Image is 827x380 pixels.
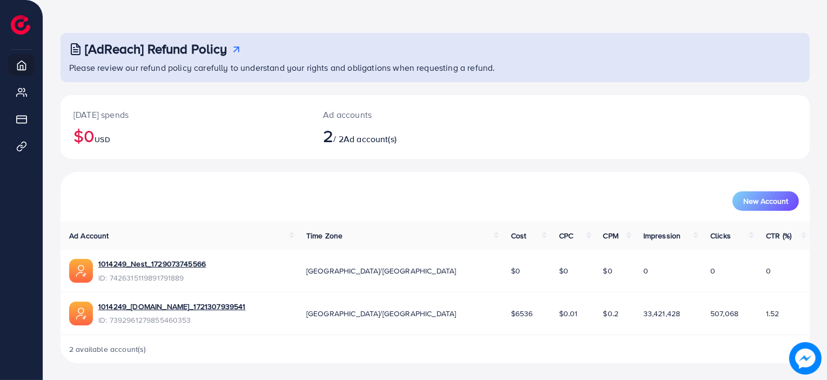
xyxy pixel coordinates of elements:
span: $0.2 [603,308,619,319]
h2: $0 [73,125,297,146]
span: 507,068 [710,308,738,319]
span: CTR (%) [766,230,791,241]
img: logo [11,15,30,35]
h3: [AdReach] Refund Policy [85,41,227,57]
span: CPC [559,230,573,241]
span: 33,421,428 [643,308,681,319]
span: Clicks [710,230,731,241]
span: 1.52 [766,308,779,319]
button: New Account [732,191,799,211]
p: [DATE] spends [73,108,297,121]
p: Please review our refund policy carefully to understand your rights and obligations when requesti... [69,61,803,74]
p: Ad accounts [323,108,485,121]
span: $0 [511,265,520,276]
span: 0 [710,265,715,276]
span: ID: 7392961279855460353 [98,315,246,325]
a: 1014249_[DOMAIN_NAME]_1721307939541 [98,301,246,312]
span: Ad Account [69,230,109,241]
span: Time Zone [306,230,342,241]
span: $6536 [511,308,533,319]
img: ic-ads-acc.e4c84228.svg [69,259,93,283]
span: 2 [323,123,333,148]
img: ic-ads-acc.e4c84228.svg [69,302,93,325]
span: 0 [766,265,771,276]
span: CPM [603,230,618,241]
span: USD [95,134,110,145]
h2: / 2 [323,125,485,146]
img: image [789,342,822,375]
span: [GEOGRAPHIC_DATA]/[GEOGRAPHIC_DATA] [306,308,456,319]
span: ID: 7426315119891791889 [98,272,206,283]
span: Cost [511,230,527,241]
span: 0 [643,265,648,276]
a: 1014249_Nest_1729073745566 [98,258,206,269]
span: New Account [743,197,788,205]
span: $0 [559,265,568,276]
span: $0 [603,265,613,276]
span: Impression [643,230,681,241]
span: 2 available account(s) [69,344,146,355]
span: Ad account(s) [344,133,396,145]
span: [GEOGRAPHIC_DATA]/[GEOGRAPHIC_DATA] [306,265,456,276]
span: $0.01 [559,308,578,319]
